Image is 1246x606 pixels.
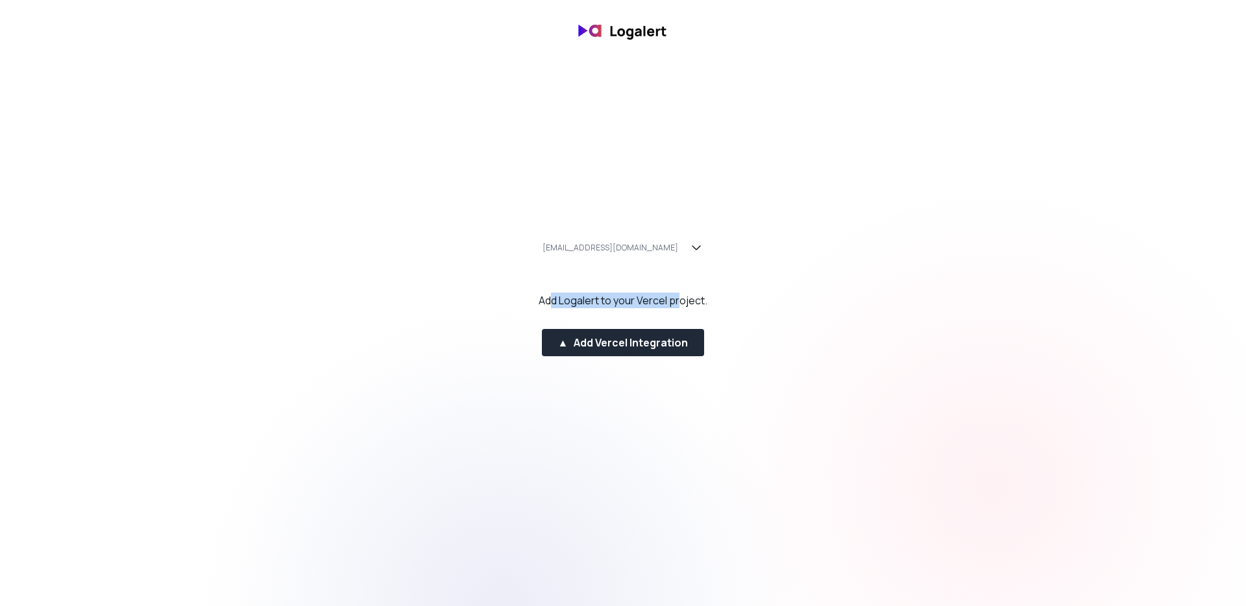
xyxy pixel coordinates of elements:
img: banner logo [571,16,675,46]
div: ▲ Add Vercel Integration [558,335,689,350]
button: [EMAIL_ADDRESS][DOMAIN_NAME] [526,234,720,261]
button: ▲ Add Vercel Integration [542,329,705,356]
div: Add Logalert to your Vercel project. [539,293,707,308]
div: [EMAIL_ADDRESS][DOMAIN_NAME] [543,243,678,253]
